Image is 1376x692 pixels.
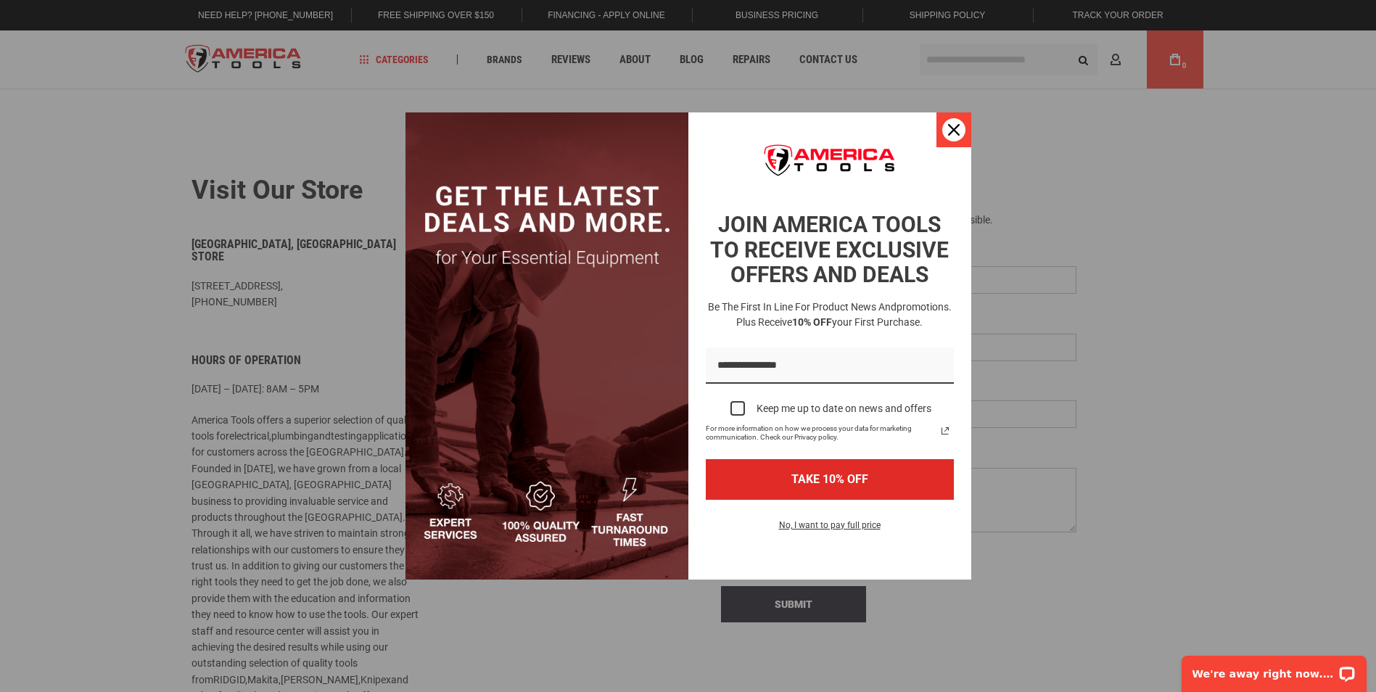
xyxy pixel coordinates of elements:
[792,316,832,328] strong: 10% OFF
[703,300,957,330] h3: Be the first in line for product news and
[767,517,892,542] button: No, I want to pay full price
[948,124,960,136] svg: close icon
[706,424,936,442] span: For more information on how we process your data for marketing communication. Check our Privacy p...
[936,422,954,440] a: Read our Privacy Policy
[736,301,952,328] span: promotions. Plus receive your first purchase.
[710,212,949,287] strong: JOIN AMERICA TOOLS TO RECEIVE EXCLUSIVE OFFERS AND DEALS
[1172,646,1376,692] iframe: LiveChat chat widget
[757,403,931,415] div: Keep me up to date on news and offers
[706,347,954,384] input: Email field
[936,422,954,440] svg: link icon
[706,459,954,499] button: TAKE 10% OFF
[936,112,971,147] button: Close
